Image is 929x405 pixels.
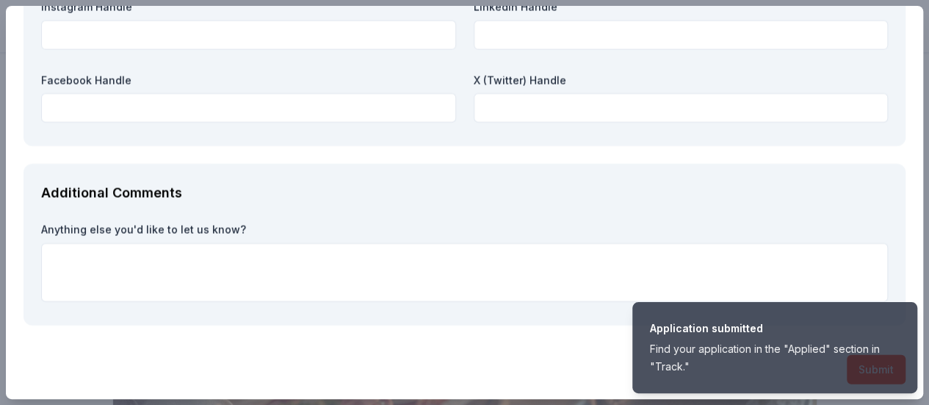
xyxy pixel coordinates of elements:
[41,74,456,88] label: Facebook Handle
[474,74,889,88] label: X (Twitter) Handle
[650,320,900,337] div: Application submitted
[41,223,888,237] label: Anything else you'd like to let us know?
[41,182,888,205] div: Additional Comments
[650,340,900,376] div: Find your application in the "Applied" section in "Track."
